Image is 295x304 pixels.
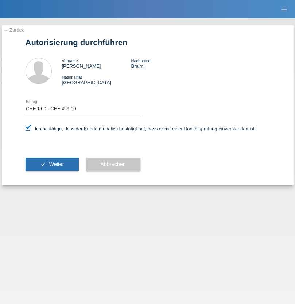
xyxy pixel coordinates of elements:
[62,75,82,79] span: Nationalität
[49,161,64,167] span: Weiter
[86,158,140,171] button: Abbrechen
[26,126,256,131] label: Ich bestätige, dass der Kunde mündlich bestätigt hat, dass er mit einer Bonitätsprüfung einversta...
[62,74,131,85] div: [GEOGRAPHIC_DATA]
[101,161,126,167] span: Abbrechen
[280,6,288,13] i: menu
[62,59,78,63] span: Vorname
[26,38,270,47] h1: Autorisierung durchführen
[131,58,200,69] div: Braimi
[40,161,46,167] i: check
[26,158,79,171] button: check Weiter
[4,27,24,33] a: ← Zurück
[131,59,150,63] span: Nachname
[62,58,131,69] div: [PERSON_NAME]
[277,7,291,11] a: menu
